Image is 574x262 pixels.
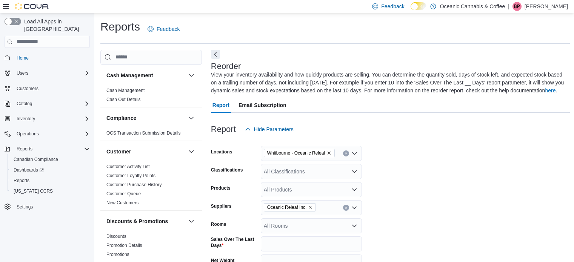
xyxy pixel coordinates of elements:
[187,113,196,123] button: Compliance
[17,131,39,137] span: Operations
[8,165,93,175] a: Dashboards
[106,97,141,103] span: Cash Out Details
[145,21,183,37] a: Feedback
[100,86,202,107] div: Cash Management
[211,149,232,155] label: Locations
[411,2,426,10] input: Dark Mode
[11,155,90,164] span: Canadian Compliance
[508,2,509,11] p: |
[14,69,31,78] button: Users
[17,204,33,210] span: Settings
[351,169,357,175] button: Open list of options
[14,69,90,78] span: Users
[14,156,58,162] span: Canadian Compliance
[2,129,93,139] button: Operations
[2,68,93,78] button: Users
[106,252,129,257] a: Promotions
[17,86,38,92] span: Customers
[264,203,316,211] span: Oceanic Releaf Inc.
[254,126,294,133] span: Hide Parameters
[106,233,126,239] span: Discounts
[343,150,349,156] button: Clear input
[381,3,404,10] span: Feedback
[343,205,349,211] button: Clear input
[512,2,522,11] div: Brooke Pynn
[211,236,258,248] label: Sales Over The Last Days
[351,150,357,156] button: Open list of options
[100,162,202,210] div: Customer
[351,187,357,193] button: Open list of options
[106,173,155,178] a: Customer Loyalty Points
[106,72,185,79] button: Cash Management
[106,114,136,122] h3: Compliance
[8,154,93,165] button: Canadian Compliance
[14,144,35,153] button: Reports
[106,164,150,169] a: Customer Activity List
[211,185,231,191] label: Products
[17,101,32,107] span: Catalog
[440,2,505,11] p: Oceanic Cannabis & Coffee
[11,165,47,175] a: Dashboards
[11,187,90,196] span: Washington CCRS
[14,188,53,194] span: [US_STATE] CCRS
[187,217,196,226] button: Discounts & Promotions
[14,99,90,108] span: Catalog
[264,149,335,157] span: Whitbourne - Oceanic Releaf
[2,52,93,63] button: Home
[17,146,32,152] span: Reports
[187,147,196,156] button: Customer
[327,151,331,155] button: Remove Whitbourne - Oceanic Releaf from selection in this group
[106,88,145,93] a: Cash Management
[21,18,90,33] span: Load All Apps in [GEOGRAPHIC_DATA]
[157,25,180,33] span: Feedback
[2,113,93,124] button: Inventory
[106,182,162,188] span: Customer Purchase History
[211,221,226,227] label: Rooms
[351,223,357,229] button: Open list of options
[14,114,90,123] span: Inventory
[14,53,90,63] span: Home
[14,202,90,211] span: Settings
[211,71,566,95] div: View your inventory availability and how quickly products are selling. You can determine the quan...
[14,144,90,153] span: Reports
[106,243,142,248] a: Promotion Details
[106,164,150,170] span: Customer Activity List
[8,186,93,196] button: [US_STATE] CCRS
[106,200,138,205] a: New Customers
[211,167,243,173] label: Classifications
[211,125,236,134] h3: Report
[5,49,90,232] nav: Complex example
[106,191,141,196] a: Customer Queue
[106,218,168,225] h3: Discounts & Promotions
[11,155,61,164] a: Canadian Compliance
[11,176,90,185] span: Reports
[14,167,44,173] span: Dashboards
[239,98,286,113] span: Email Subscription
[545,87,556,93] a: here
[211,62,241,71] h3: Reorder
[351,205,357,211] button: Open list of options
[106,97,141,102] a: Cash Out Details
[106,72,153,79] h3: Cash Management
[106,242,142,248] span: Promotion Details
[11,165,90,175] span: Dashboards
[106,218,185,225] button: Discounts & Promotions
[525,2,568,11] p: [PERSON_NAME]
[106,114,185,122] button: Compliance
[267,204,307,211] span: Oceanic Releaf Inc.
[308,205,312,210] button: Remove Oceanic Releaf Inc. from selection in this group
[11,176,32,185] a: Reports
[267,149,325,157] span: Whitbourne - Oceanic Releaf
[14,84,90,93] span: Customers
[106,130,181,136] a: OCS Transaction Submission Details
[15,3,49,10] img: Cova
[17,55,29,61] span: Home
[14,114,38,123] button: Inventory
[212,98,229,113] span: Report
[187,71,196,80] button: Cash Management
[14,178,29,184] span: Reports
[11,187,56,196] a: [US_STATE] CCRS
[106,148,185,155] button: Customer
